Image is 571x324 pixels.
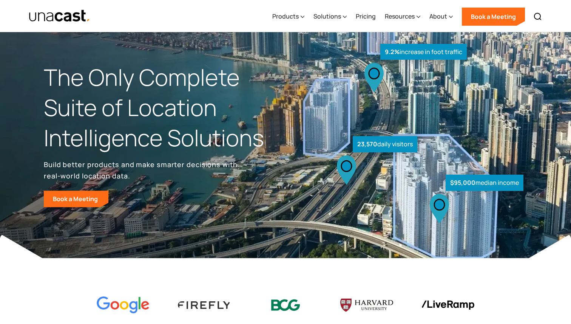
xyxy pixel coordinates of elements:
strong: 9.2% [385,48,400,56]
div: About [429,12,447,21]
a: Book a Meeting [44,191,108,207]
img: Google logo Color [97,296,150,314]
div: Products [272,1,304,32]
a: home [29,9,90,23]
img: Search icon [533,12,542,21]
div: Resources [385,1,420,32]
img: Harvard U logo [340,296,393,314]
div: daily visitors [353,136,417,152]
div: Solutions [313,1,347,32]
strong: 23,570 [357,140,377,148]
a: Pricing [356,1,376,32]
p: Build better products and make smarter decisions with real-world location data. [44,159,240,181]
strong: $95,000 [450,178,475,187]
div: About [429,1,453,32]
img: Unacast text logo [29,9,90,23]
div: Resources [385,12,415,21]
img: liveramp logo [421,301,474,310]
h1: The Only Complete Suite of Location Intelligence Solutions [44,62,285,153]
img: BCG logo [259,295,312,316]
img: Firefly Advertising logo [178,301,231,308]
div: Solutions [313,12,341,21]
div: increase in foot traffic [380,44,467,60]
a: Book a Meeting [462,8,525,26]
div: median income [446,175,523,191]
div: Products [272,12,299,21]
